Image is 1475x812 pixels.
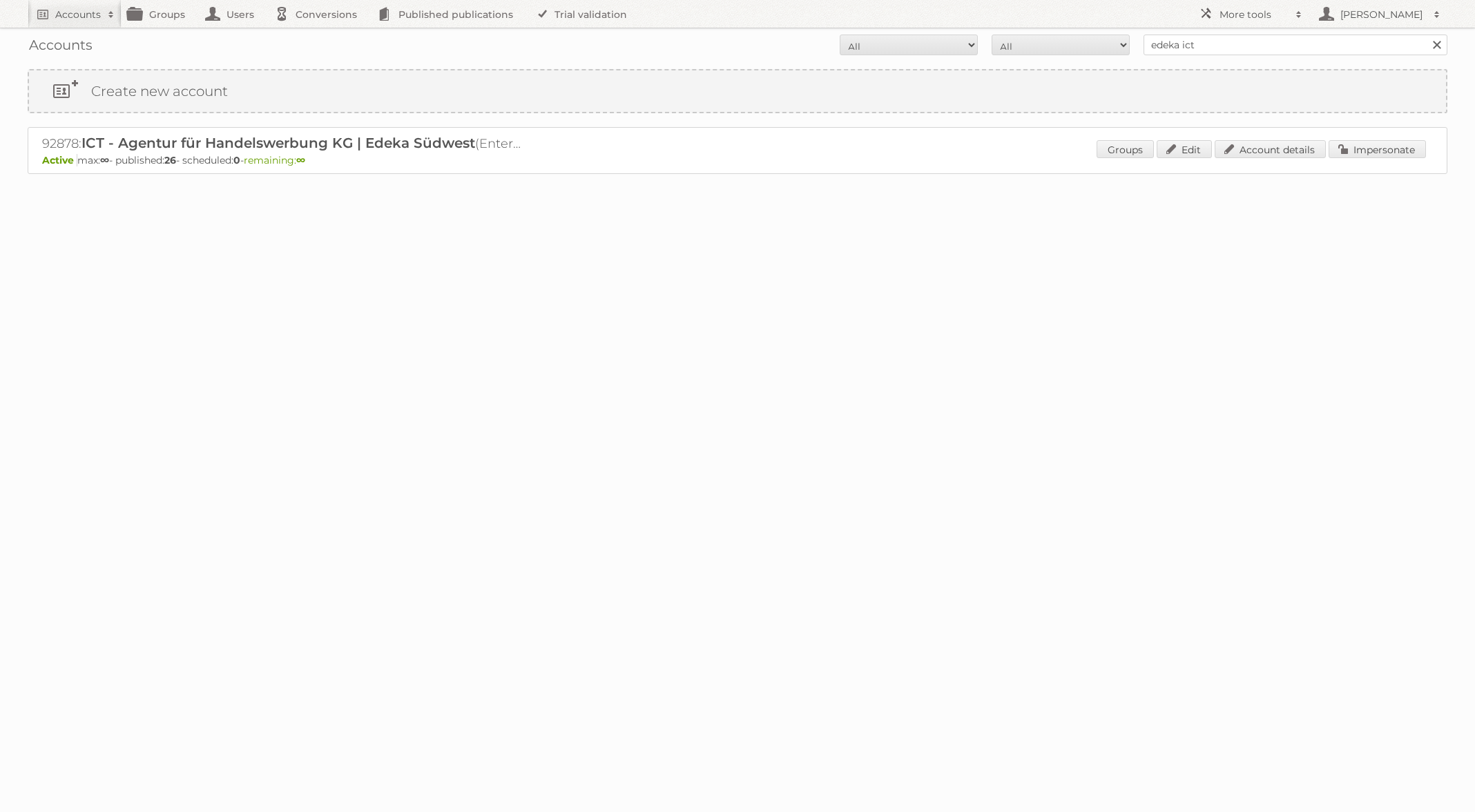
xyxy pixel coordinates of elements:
[1329,140,1426,158] a: Impersonate
[1157,140,1212,158] a: Edit
[42,135,526,153] h2: 92878: (Enterprise ∞) - TRIAL
[29,70,1446,112] a: Create new account
[233,154,240,166] strong: 0
[296,154,305,166] strong: ∞
[42,154,77,166] span: Active
[1215,140,1326,158] a: Account details
[244,154,305,166] span: remaining:
[55,8,101,21] h2: Accounts
[1219,8,1289,21] h2: More tools
[42,154,1433,166] p: max: - published: - scheduled: -
[100,154,109,166] strong: ∞
[1337,8,1427,21] h2: [PERSON_NAME]
[81,135,475,151] span: ICT - Agentur für Handelswerbung KG | Edeka Südwest
[1097,140,1154,158] a: Groups
[164,154,176,166] strong: 26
